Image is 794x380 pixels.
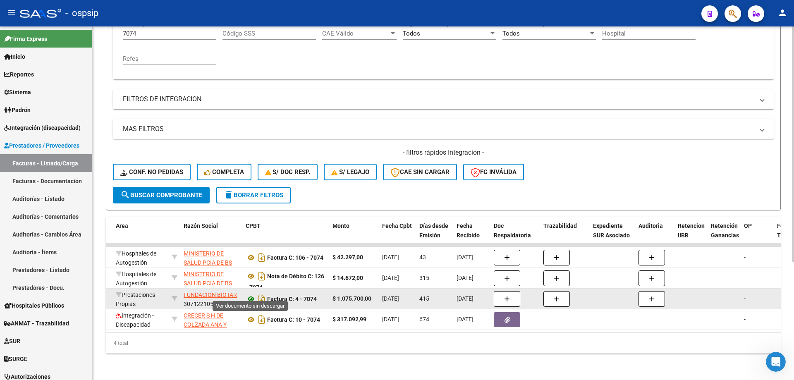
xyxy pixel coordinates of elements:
mat-expansion-panel-header: FILTROS DE INTEGRACION [113,89,774,109]
datatable-header-cell: Auditoria [635,217,674,253]
i: Descargar documento [256,270,267,283]
span: 674 [419,316,429,323]
mat-icon: person [777,8,787,18]
span: - [744,316,746,323]
span: [DATE] [382,254,399,261]
span: Prestaciones Propias [116,292,155,308]
strong: Factura C: 10 - 7074 [267,316,320,323]
span: MINISTERIO DE SALUD PCIA DE BS AS [184,271,232,296]
datatable-header-cell: OP [741,217,774,253]
button: Conf. no pedidas [113,164,191,180]
span: Días desde Emisión [419,222,448,239]
span: Fecha Cpbt [382,222,412,229]
strong: Factura C: 4 - 7074 [267,296,317,302]
span: [DATE] [382,295,399,302]
span: SURGE [4,354,27,363]
span: Auditoria [639,222,663,229]
div: 33628814789 [184,311,239,328]
span: ANMAT - Trazabilidad [4,319,69,328]
span: - [744,254,746,261]
span: Integración (discapacidad) [4,123,81,132]
span: Hospitales de Autogestión [116,250,156,266]
span: FC Inválida [471,168,517,176]
button: CAE SIN CARGAR [383,164,457,180]
mat-expansion-panel-header: MAS FILTROS [113,119,774,139]
span: - ospsip [65,4,98,22]
strong: $ 42.297,00 [332,254,363,261]
datatable-header-cell: Retención Ganancias [708,217,741,253]
span: CRECER S H DE COLZADA ANA Y SORRENTINO MIRTA [184,312,237,338]
button: Borrar Filtros [216,187,291,203]
datatable-header-cell: Fecha Cpbt [379,217,416,253]
span: [DATE] [457,295,474,302]
span: Fecha Recibido [457,222,480,239]
strong: Factura C: 106 - 7074 [267,254,323,261]
span: Borrar Filtros [224,191,283,199]
span: Firma Express [4,34,47,43]
div: 30626983398 [184,249,239,266]
span: Monto [332,222,349,229]
span: OP [744,222,752,229]
datatable-header-cell: Area [112,217,168,253]
datatable-header-cell: CPBT [242,217,329,253]
span: CAE SIN CARGAR [390,168,450,176]
span: Expediente SUR Asociado [593,222,630,239]
span: CPBT [246,222,261,229]
span: CAE Válido [322,30,389,37]
mat-icon: search [120,190,130,200]
datatable-header-cell: Doc Respaldatoria [490,217,540,253]
datatable-header-cell: Retencion IIBB [674,217,708,253]
mat-icon: delete [224,190,234,200]
i: Descargar documento [256,292,267,306]
i: Descargar documento [256,313,267,326]
button: FC Inválida [463,164,524,180]
div: 30712210520 [184,290,239,308]
span: Conf. no pedidas [120,168,183,176]
span: Completa [204,168,244,176]
mat-panel-title: FILTROS DE INTEGRACION [123,95,754,104]
span: Doc Respaldatoria [494,222,531,239]
span: Integración - Discapacidad [116,312,154,328]
datatable-header-cell: Fecha Recibido [453,217,490,253]
h4: - filtros rápidos Integración - [113,148,774,157]
button: S/ legajo [324,164,377,180]
div: 30626983398 [184,270,239,287]
datatable-header-cell: Trazabilidad [540,217,590,253]
datatable-header-cell: Expediente SUR Asociado [590,217,635,253]
iframe: Intercom live chat [766,352,786,372]
button: S/ Doc Resp. [258,164,318,180]
datatable-header-cell: Razón Social [180,217,242,253]
span: Inicio [4,52,25,61]
strong: $ 14.672,00 [332,275,363,281]
span: S/ Doc Resp. [265,168,311,176]
span: Razón Social [184,222,218,229]
datatable-header-cell: Días desde Emisión [416,217,453,253]
mat-panel-title: MAS FILTROS [123,124,754,134]
span: Sistema [4,88,31,97]
span: Hospitales de Autogestión [116,271,156,287]
span: Todos [502,30,520,37]
strong: $ 317.092,99 [332,316,366,323]
span: SUR [4,337,20,346]
span: Area [116,222,128,229]
span: - [744,295,746,302]
span: 315 [419,275,429,281]
datatable-header-cell: Monto [329,217,379,253]
span: Prestadores / Proveedores [4,141,79,150]
span: [DATE] [457,275,474,281]
span: FUNDACION BIOTAR [184,292,237,298]
span: [DATE] [382,316,399,323]
span: [DATE] [457,316,474,323]
span: Trazabilidad [543,222,577,229]
strong: Nota de Débito C: 126 - 7074 [246,273,324,291]
button: Buscar Comprobante [113,187,210,203]
span: S/ legajo [331,168,369,176]
span: Retención Ganancias [711,222,739,239]
span: [DATE] [457,254,474,261]
button: Completa [197,164,251,180]
mat-icon: menu [7,8,17,18]
span: Buscar Comprobante [120,191,202,199]
span: Reportes [4,70,34,79]
span: Hospitales Públicos [4,301,64,310]
span: MINISTERIO DE SALUD PCIA DE BS AS [184,250,232,276]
